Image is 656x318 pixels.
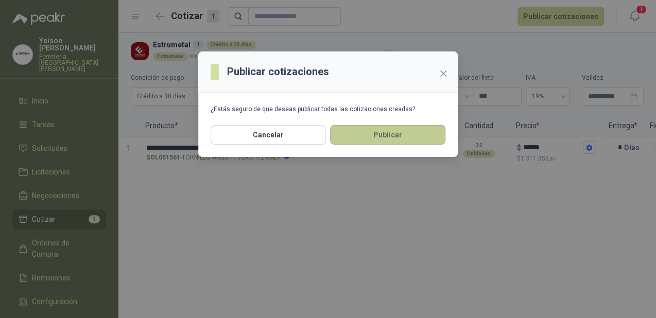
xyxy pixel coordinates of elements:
[211,125,326,145] button: Cancelar
[211,105,445,113] div: ¿Estás seguro de que deseas publicar todas las cotizaciones creadas?
[330,125,445,145] button: Publicar
[227,64,329,80] h3: Publicar cotizaciones
[439,69,447,78] span: close
[435,65,452,82] button: Close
